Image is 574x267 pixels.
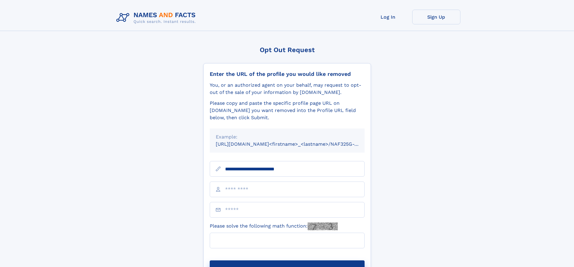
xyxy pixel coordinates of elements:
label: Please solve the following math function: [210,222,338,230]
div: Example: [216,133,359,141]
div: You, or an authorized agent on your behalf, may request to opt-out of the sale of your informatio... [210,82,365,96]
img: Logo Names and Facts [114,10,201,26]
div: Enter the URL of the profile you would like removed [210,71,365,77]
a: Sign Up [412,10,460,24]
a: Log In [364,10,412,24]
div: Please copy and paste the specific profile page URL on [DOMAIN_NAME] you want removed into the Pr... [210,100,365,121]
div: Opt Out Request [203,46,371,54]
small: [URL][DOMAIN_NAME]<firstname>_<lastname>/NAF325G-xxxxxxxx [216,141,376,147]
